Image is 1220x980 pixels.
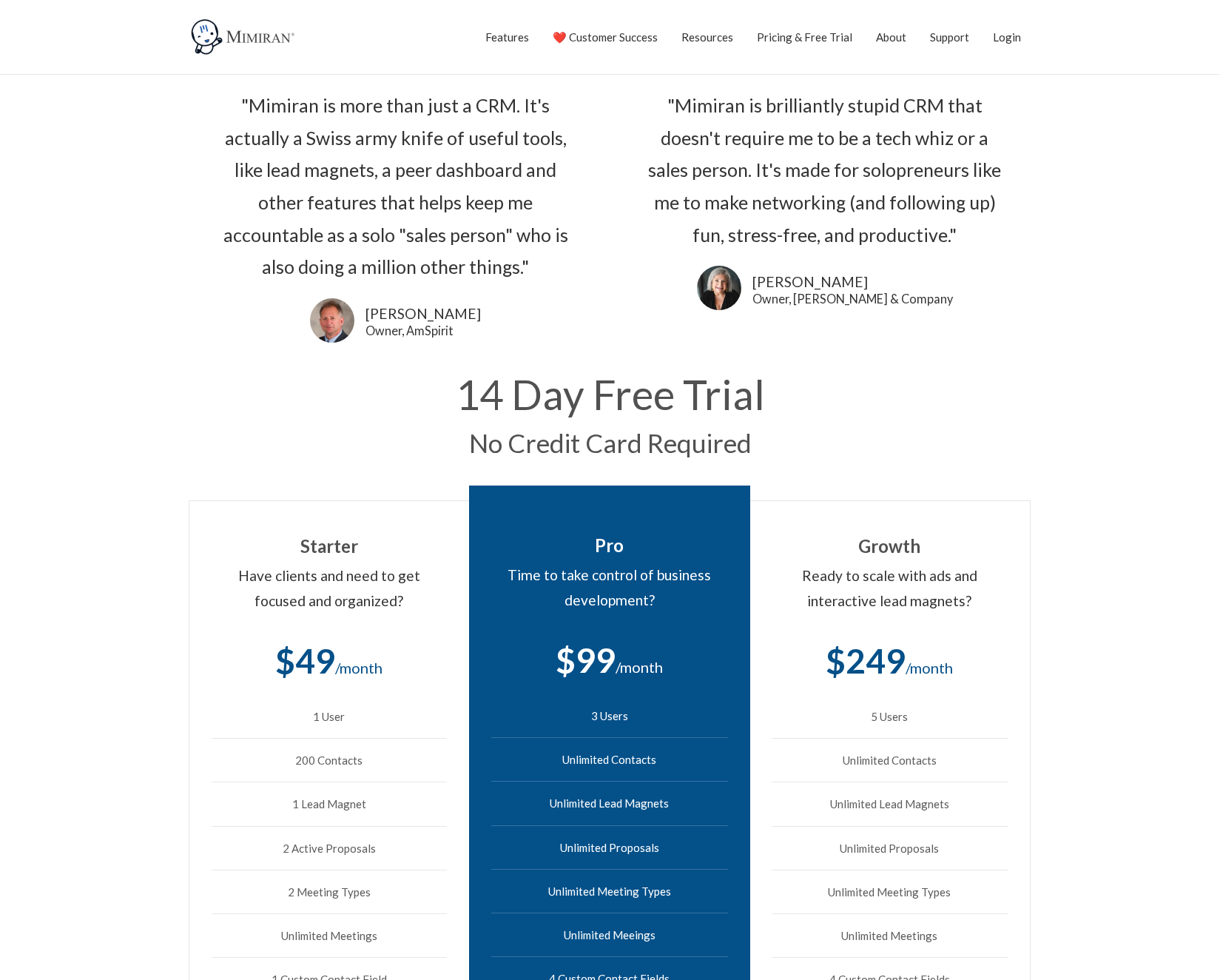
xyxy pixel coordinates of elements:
a: Owner, [PERSON_NAME] & Company [752,293,953,305]
li: 1 Lead Magnet [212,782,447,826]
img: Frank Agin [310,298,354,343]
div: "Mimiran is brilliantly stupid CRM that doesn't require me to be a tech whiz or a sales person. I... [640,90,1010,251]
div: Ready to scale with ads and interactive lead magnets? [772,563,1008,613]
li: 200 Contacts [212,739,447,782]
a: Resources [681,19,733,56]
li: Unlimited Proposals [491,826,728,870]
li: Unlimited Meetings [772,914,1008,958]
li: Unlimited Proposals [772,827,1008,870]
img: Lori Karpman uses Mimiran CRM to grow her business [697,266,741,310]
a: About [876,19,906,56]
img: Mimiran CRM [189,19,300,56]
div: Growth [772,531,1008,562]
a: ❤️ Customer Success [553,19,658,56]
div: Pro [491,530,728,561]
a: [PERSON_NAME] [365,303,481,325]
div: Starter [212,531,447,562]
li: Unlimited Meeings [491,913,728,957]
li: 5 Users [772,695,1008,739]
li: 3 Users [491,694,728,738]
div: $49 [212,631,447,691]
span: /month [335,659,382,677]
a: Owner, AmSpirit [365,325,481,337]
span: /month [906,659,953,677]
div: $99 [491,631,728,691]
a: Pricing & Free Trial [757,19,852,56]
div: $249 [772,631,1008,691]
li: Unlimited Lead Magnets [772,782,1008,826]
a: Login [993,19,1021,56]
li: 2 Active Proposals [212,827,447,870]
div: Have clients and need to get focused and organized? [212,563,447,613]
li: Unlimited Meeting Types [491,870,728,913]
li: Unlimited Meetings [212,914,447,958]
div: "Mimiran is more than just a CRM. It's actually a Swiss army knife of useful tools, like lead mag... [211,90,581,283]
h2: No Credit Card Required [211,430,1010,456]
span: /month [616,658,663,676]
li: 2 Meeting Types [212,870,447,914]
li: Unlimited Lead Magnets [491,782,728,825]
a: Support [930,19,969,56]
a: Features [485,19,529,56]
div: Time to take control of business development? [491,563,728,612]
li: Unlimited Contacts [772,739,1008,782]
li: 1 User [212,695,447,739]
a: [PERSON_NAME] [752,272,953,293]
h1: 14 Day Free Trial [211,374,1010,415]
li: Unlimited Meeting Types [772,870,1008,914]
li: Unlimited Contacts [491,738,728,782]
